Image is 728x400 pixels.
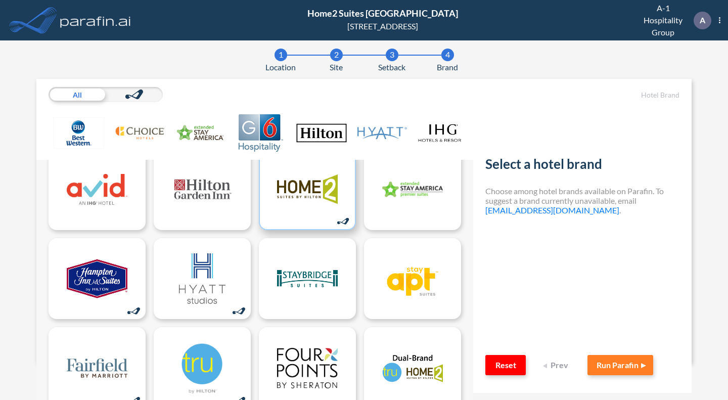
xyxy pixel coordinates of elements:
div: A-1 Hospitality Group [627,12,720,29]
p: A [700,16,705,25]
a: [EMAIL_ADDRESS][DOMAIN_NAME] [485,205,619,215]
span: Setback [378,61,405,73]
img: Best Western [54,114,104,152]
img: Choice [114,114,165,152]
span: Brand [437,61,458,73]
div: 3 [386,49,398,61]
span: Site [330,61,343,73]
img: Extended Stay America [175,114,225,152]
img: logo [172,164,233,214]
img: logo [172,253,233,304]
h2: Select a hotel brand [485,156,679,176]
button: Run Parafin [587,355,653,375]
h5: Hotel Brand [485,91,679,100]
img: logo [277,253,338,304]
h4: Choose among hotel brands available on Parafin. To suggest a brand currently unavailable, email . [485,186,679,215]
img: IHG [418,114,468,152]
img: logo [172,343,233,393]
img: Hyatt [357,114,407,152]
button: Reset [485,355,526,375]
div: 2 [330,49,343,61]
img: logo [382,164,443,214]
div: All [49,87,106,102]
img: logo [67,343,127,393]
span: Home2 Suites Spokane Valley [307,8,458,19]
img: G6 Hospitality [236,114,286,152]
img: Hilton [296,114,347,152]
button: Prev [537,355,577,375]
span: Location [265,61,296,73]
div: 4 [441,49,454,61]
img: logo [58,10,133,30]
img: logo [382,253,443,304]
img: logo [382,343,443,393]
div: 1 [275,49,287,61]
div: [STREET_ADDRESS] [305,20,460,32]
img: logo [67,164,127,214]
img: logo [277,343,338,393]
img: logo [67,253,127,304]
img: logo [277,164,338,214]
